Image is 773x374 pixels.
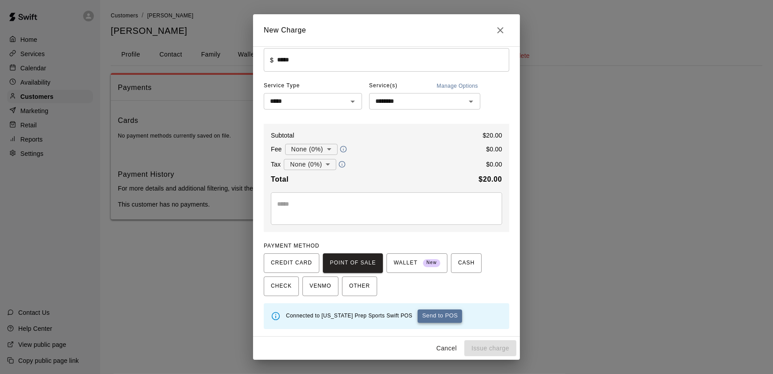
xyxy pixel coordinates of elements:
[418,309,462,323] button: Send to POS
[369,79,398,93] span: Service(s)
[271,279,292,293] span: CHECK
[486,145,502,154] p: $ 0.00
[271,175,289,183] b: Total
[349,279,370,293] span: OTHER
[342,276,377,296] button: OTHER
[271,160,281,169] p: Tax
[286,313,412,319] span: Connected to [US_STATE] Prep Sports Swift POS
[284,156,336,173] div: None (0%)
[394,256,440,270] span: WALLET
[323,253,383,273] button: POINT OF SALE
[465,95,477,108] button: Open
[423,257,440,269] span: New
[271,145,282,154] p: Fee
[435,79,480,93] button: Manage Options
[264,79,362,93] span: Service Type
[432,340,461,357] button: Cancel
[483,131,502,140] p: $ 20.00
[330,256,376,270] span: POINT OF SALE
[285,141,338,158] div: None (0%)
[386,253,447,273] button: WALLET New
[264,276,299,296] button: CHECK
[479,175,502,183] b: $ 20.00
[486,160,502,169] p: $ 0.00
[451,253,482,273] button: CASH
[264,243,319,249] span: PAYMENT METHOD
[253,14,520,46] h2: New Charge
[346,95,359,108] button: Open
[270,56,274,65] p: $
[302,276,338,296] button: VENMO
[264,253,319,273] button: CREDIT CARD
[491,21,509,39] button: Close
[271,131,294,140] p: Subtotal
[271,256,312,270] span: CREDIT CARD
[310,279,331,293] span: VENMO
[458,256,475,270] span: CASH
